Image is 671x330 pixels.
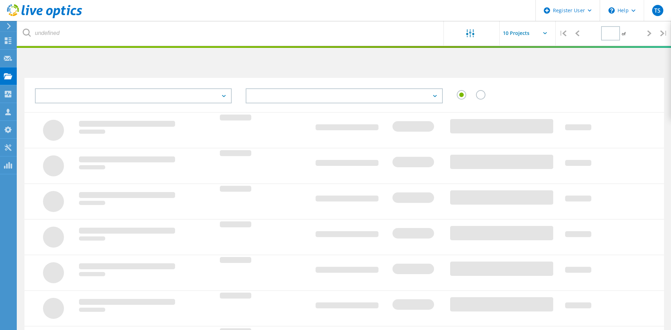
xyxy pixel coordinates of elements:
[556,21,570,46] div: |
[657,21,671,46] div: |
[608,7,615,14] svg: \n
[17,21,444,45] input: undefined
[622,31,626,37] span: of
[654,8,661,13] span: TS
[7,15,82,20] a: Live Optics Dashboard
